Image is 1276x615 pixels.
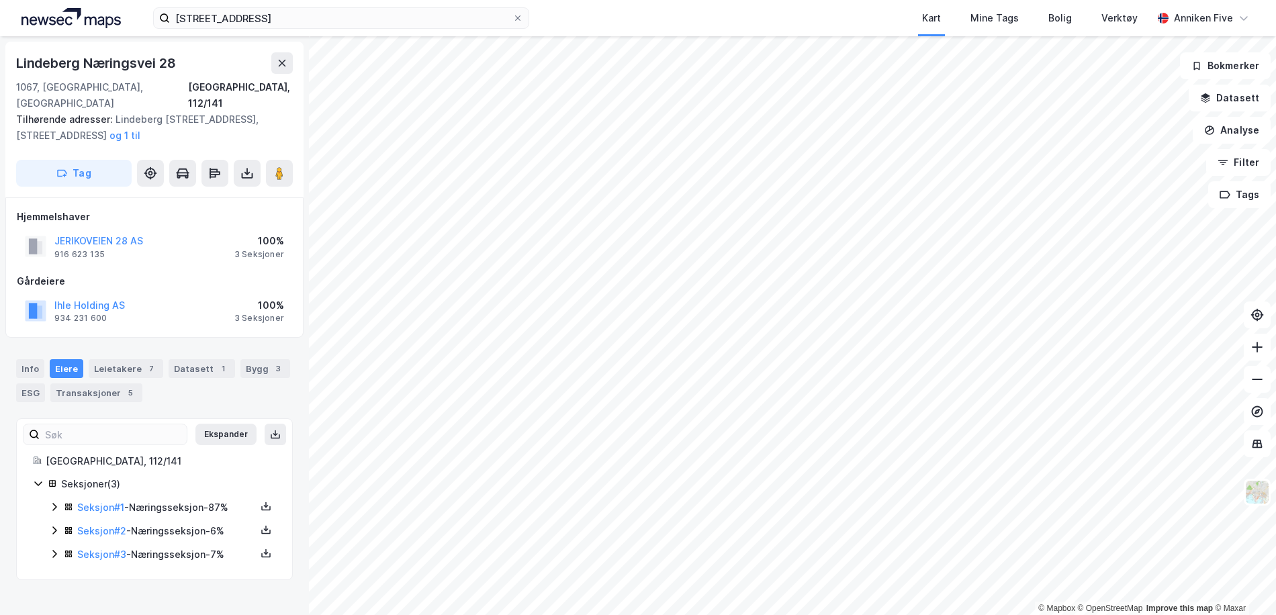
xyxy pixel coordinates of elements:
div: Kart [922,10,941,26]
button: Ekspander [195,424,257,445]
div: 916 623 135 [54,249,105,260]
div: Leietakere [89,359,163,378]
div: 5 [124,386,137,399]
div: Transaksjoner [50,383,142,402]
div: - Næringsseksjon - 87% [77,500,256,516]
div: 3 Seksjoner [234,249,284,260]
a: Improve this map [1146,604,1213,613]
div: [GEOGRAPHIC_DATA], 112/141 [46,453,276,469]
button: Filter [1206,149,1271,176]
div: 3 Seksjoner [234,313,284,324]
div: Mine Tags [970,10,1019,26]
div: Eiere [50,359,83,378]
span: Tilhørende adresser: [16,113,116,125]
input: Søk [40,424,187,444]
div: 7 [144,362,158,375]
div: Hjemmelshaver [17,209,292,225]
div: Bygg [240,359,290,378]
div: Verktøy [1101,10,1138,26]
div: [GEOGRAPHIC_DATA], 112/141 [188,79,293,111]
button: Tag [16,160,132,187]
a: Seksjon#3 [77,549,126,560]
img: logo.a4113a55bc3d86da70a041830d287a7e.svg [21,8,121,28]
div: 100% [234,233,284,249]
a: Mapbox [1038,604,1075,613]
div: Bolig [1048,10,1072,26]
div: Info [16,359,44,378]
button: Datasett [1189,85,1271,111]
input: Søk på adresse, matrikkel, gårdeiere, leietakere eller personer [170,8,512,28]
iframe: Chat Widget [1209,551,1276,615]
img: Z [1244,479,1270,505]
a: Seksjon#2 [77,525,126,536]
div: 1067, [GEOGRAPHIC_DATA], [GEOGRAPHIC_DATA] [16,79,188,111]
div: Kontrollprogram for chat [1209,551,1276,615]
div: Lindeberg [STREET_ADDRESS], [STREET_ADDRESS] [16,111,282,144]
div: 3 [271,362,285,375]
button: Bokmerker [1180,52,1271,79]
a: Seksjon#1 [77,502,124,513]
div: - Næringsseksjon - 7% [77,547,256,563]
div: Datasett [169,359,235,378]
div: Anniken Five [1174,10,1233,26]
div: Gårdeiere [17,273,292,289]
div: 934 231 600 [54,313,107,324]
div: Seksjoner ( 3 ) [61,476,276,492]
button: Tags [1208,181,1271,208]
div: 100% [234,297,284,314]
div: - Næringsseksjon - 6% [77,523,256,539]
div: ESG [16,383,45,402]
a: OpenStreetMap [1078,604,1143,613]
div: 1 [216,362,230,375]
button: Analyse [1193,117,1271,144]
div: Lindeberg Næringsvei 28 [16,52,178,74]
